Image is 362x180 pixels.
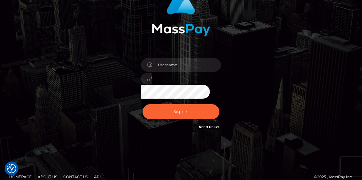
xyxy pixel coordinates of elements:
a: Need Help? [199,125,219,129]
button: Consent Preferences [7,164,16,173]
img: Revisit consent button [7,164,16,173]
button: Sign in [143,104,219,119]
input: Username... [152,58,221,72]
